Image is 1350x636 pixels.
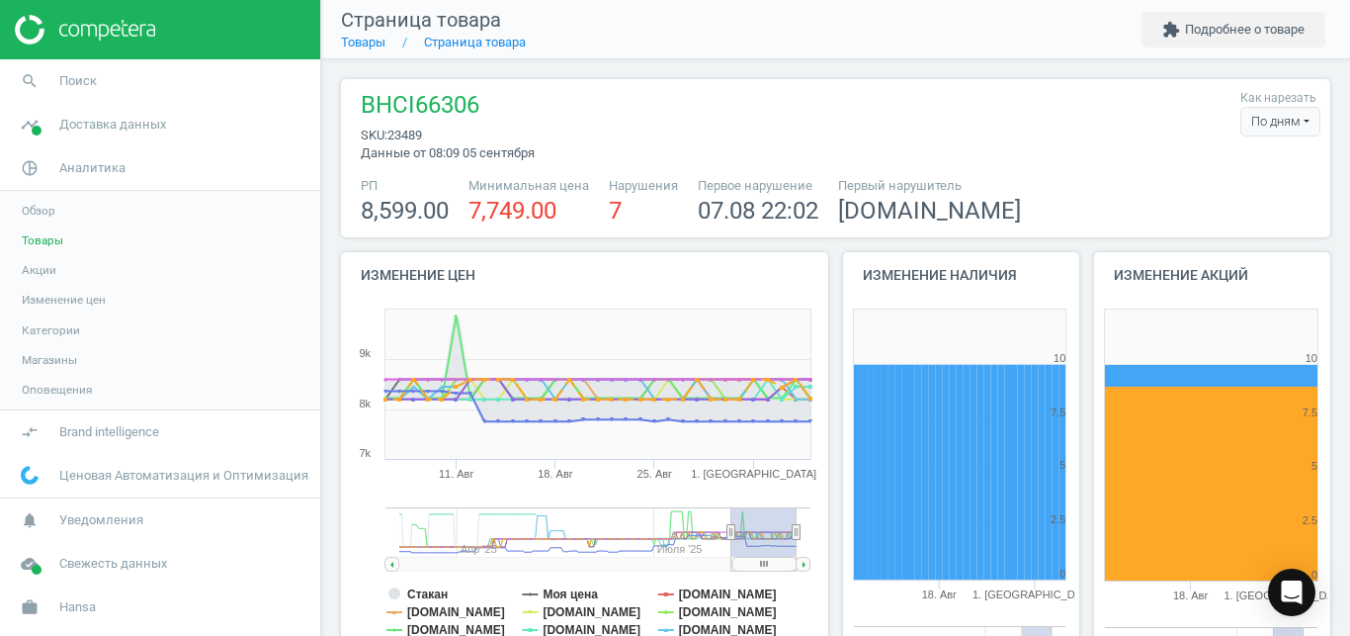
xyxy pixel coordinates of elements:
[1059,569,1065,581] text: 0
[341,252,828,299] h4: Изменение цен
[361,177,449,195] span: РП
[11,501,48,539] i: notifications
[1302,407,1316,418] text: 7.5
[22,352,77,368] span: Магазины
[341,8,501,32] span: Страница товара
[59,116,166,134] span: Доставка данных
[361,89,535,127] span: BHCI66306
[359,347,371,359] text: 9k
[1141,12,1325,47] button: extensionПодробнее о товаре
[1311,460,1317,472] text: 5
[11,149,48,187] i: pie_chart_outlined
[1240,90,1316,107] label: Как нарезать
[59,72,97,90] span: Поиск
[1223,590,1349,601] tspan: 1. [GEOGRAPHIC_DATA]
[1054,352,1065,364] text: 10
[1162,21,1180,39] i: extension
[21,466,39,485] img: wGWNvw8QSZomAAAAABJRU5ErkJggg==
[609,177,678,195] span: Нарушения
[11,106,48,143] i: timeline
[1240,107,1320,136] div: По дням
[361,145,535,160] span: Данные от 08:09 05 сентября
[538,468,573,480] tspan: 18. Авг
[468,197,556,225] span: 7,749.00
[698,177,818,195] span: Первое нарушение
[59,159,126,177] span: Аналитика
[843,252,1079,299] h4: Изменение наличия
[637,468,673,480] tspan: 25. Авг
[22,262,56,278] span: Акции
[11,545,48,583] i: cloud_done
[609,197,622,225] span: 7
[361,128,387,142] span: sku :
[1302,514,1316,526] text: 2.5
[359,447,371,459] text: 7k
[1268,569,1315,616] div: Open Intercom Messenger
[59,555,167,573] span: Свежесть данных
[679,588,777,601] tspan: [DOMAIN_NAME]
[59,423,159,441] span: Brand intelligence
[1051,514,1065,526] text: 2.5
[11,62,48,100] i: search
[387,128,422,142] span: 23489
[1051,407,1065,418] text: 7.5
[407,588,448,601] tspan: Стакан
[543,588,598,601] tspan: Моя цена
[22,382,92,398] span: Оповещения
[1059,460,1065,472] text: 5
[59,467,308,485] span: Ценовая Автоматизация и Оптимизация
[698,197,818,225] span: 07.08 22:02
[691,468,816,480] tspan: 1. [GEOGRAPHIC_DATA]
[679,605,777,619] tspan: [DOMAIN_NAME]
[15,15,155,45] img: ajHJNr6hYgQAAAAASUVORK5CYII=
[11,589,48,626] i: work
[838,177,1021,195] span: Первый нарушитель
[11,413,48,451] i: compare_arrows
[22,203,55,219] span: Обзор
[1306,352,1317,364] text: 10
[22,292,106,308] span: Изменение цен
[468,177,589,195] span: Минимальная цена
[543,605,640,619] tspan: [DOMAIN_NAME]
[407,605,505,619] tspan: [DOMAIN_NAME]
[341,35,385,49] a: Товары
[921,590,957,601] tspan: 18. Авг
[838,197,1021,225] span: [DOMAIN_NAME]
[1094,252,1330,299] h4: Изменение акций
[359,398,371,409] text: 8k
[424,35,526,49] a: Страница товара
[22,322,80,338] span: Категории
[59,511,143,529] span: Уведомления
[439,468,474,480] tspan: 11. Авг
[22,232,63,248] span: Товары
[361,197,449,225] span: 8,599.00
[972,590,1098,601] tspan: 1. [GEOGRAPHIC_DATA]
[1173,590,1209,601] tspan: 18. Авг
[59,598,96,616] span: Hansa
